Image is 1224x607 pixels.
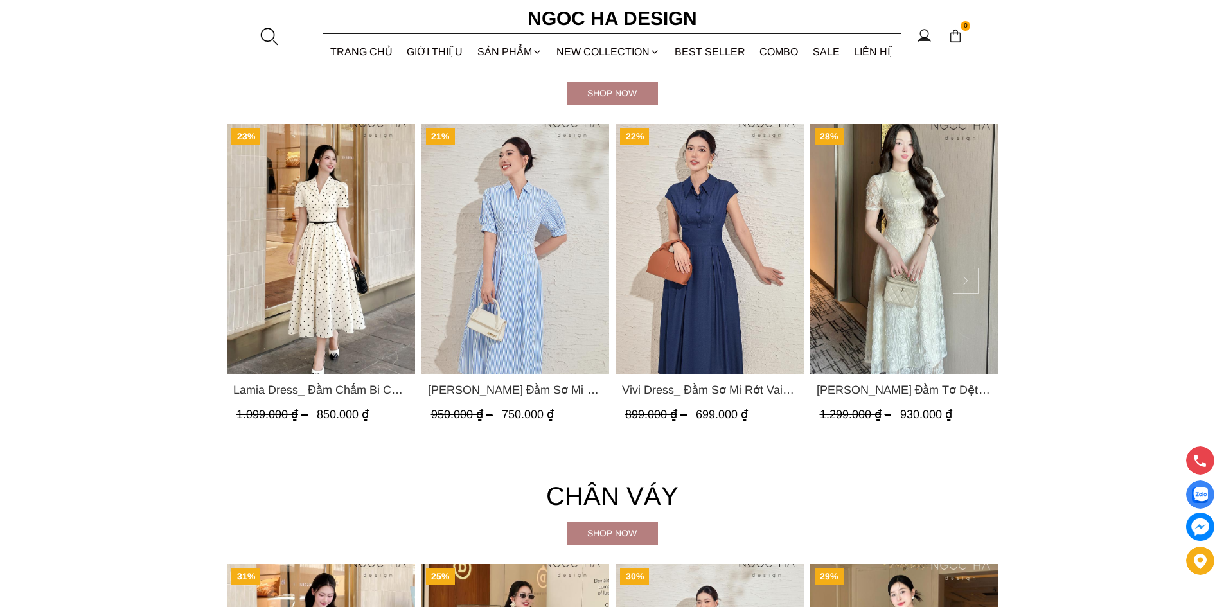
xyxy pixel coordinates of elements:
span: Vivi Dress_ Đầm Sơ Mi Rớt Vai Bò Lụa Màu Xanh D1000 [622,381,797,399]
div: SẢN PHẨM [470,35,550,69]
span: 930.000 ₫ [900,409,952,421]
a: Product image - Mia Dress_ Đầm Tơ Dệt Hoa Hồng Màu Kem D989 [810,124,998,374]
img: Display image [1192,487,1208,503]
span: [PERSON_NAME] Đầm Sơ Mi Kẻ Sọc Xanh D1001 [427,381,603,399]
a: Shop now [567,522,658,545]
div: Shop now [567,526,658,540]
span: 750.000 ₫ [501,409,553,421]
a: Product image - Valerie Dress_ Đầm Sơ Mi Kẻ Sọc Xanh D1001 [421,124,609,374]
a: LIÊN HỆ [847,35,901,69]
span: Lamia Dress_ Đầm Chấm Bi Cổ Vest Màu Kem D1003 [233,381,409,399]
a: Link to Valerie Dress_ Đầm Sơ Mi Kẻ Sọc Xanh D1001 [427,381,603,399]
span: 950.000 ₫ [430,409,495,421]
span: 699.000 ₫ [696,409,748,421]
span: 850.000 ₫ [317,409,369,421]
a: Shop now [567,82,658,105]
a: Product image - Vivi Dress_ Đầm Sơ Mi Rớt Vai Bò Lụa Màu Xanh D1000 [616,124,804,374]
a: Link to Mia Dress_ Đầm Tơ Dệt Hoa Hồng Màu Kem D989 [816,381,991,399]
span: 1.099.000 ₫ [236,409,311,421]
a: Product image - Lamia Dress_ Đầm Chấm Bi Cổ Vest Màu Kem D1003 [227,124,415,374]
a: BEST SELLER [668,35,753,69]
a: GIỚI THIỆU [400,35,470,69]
a: Ngoc Ha Design [516,3,709,34]
a: TRANG CHỦ [323,35,400,69]
span: 899.000 ₫ [625,409,690,421]
a: SALE [806,35,847,69]
span: 1.299.000 ₫ [819,409,894,421]
div: Shop now [567,86,658,100]
a: messenger [1186,513,1214,541]
span: 0 [961,21,971,31]
a: Display image [1186,480,1214,509]
a: Link to Vivi Dress_ Đầm Sơ Mi Rớt Vai Bò Lụa Màu Xanh D1000 [622,381,797,399]
a: Link to Lamia Dress_ Đầm Chấm Bi Cổ Vest Màu Kem D1003 [233,381,409,399]
a: NEW COLLECTION [549,35,668,69]
img: img-CART-ICON-ksit0nf1 [948,29,962,43]
h4: Chân váy [227,475,998,516]
a: Combo [752,35,806,69]
span: [PERSON_NAME] Đầm Tơ Dệt Hoa Hồng Màu Kem D989 [816,381,991,399]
